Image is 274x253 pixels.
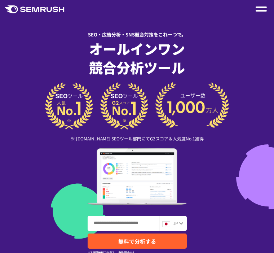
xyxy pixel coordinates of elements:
span: JP [173,220,178,226]
a: 無料で分析する [88,234,187,249]
span: 無料で分析する [118,237,156,245]
input: ドメイン、キーワードまたはURLを入力してください [88,216,159,231]
div: ※ [DOMAIN_NAME] SEOツール部門にてG2スコア＆人気度No.1獲得 [14,135,260,142]
h1: オールインワン 競合分析ツール [14,39,260,77]
div: SEO・広告分析・SNS競合対策をこれ一つで。 [14,26,260,38]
